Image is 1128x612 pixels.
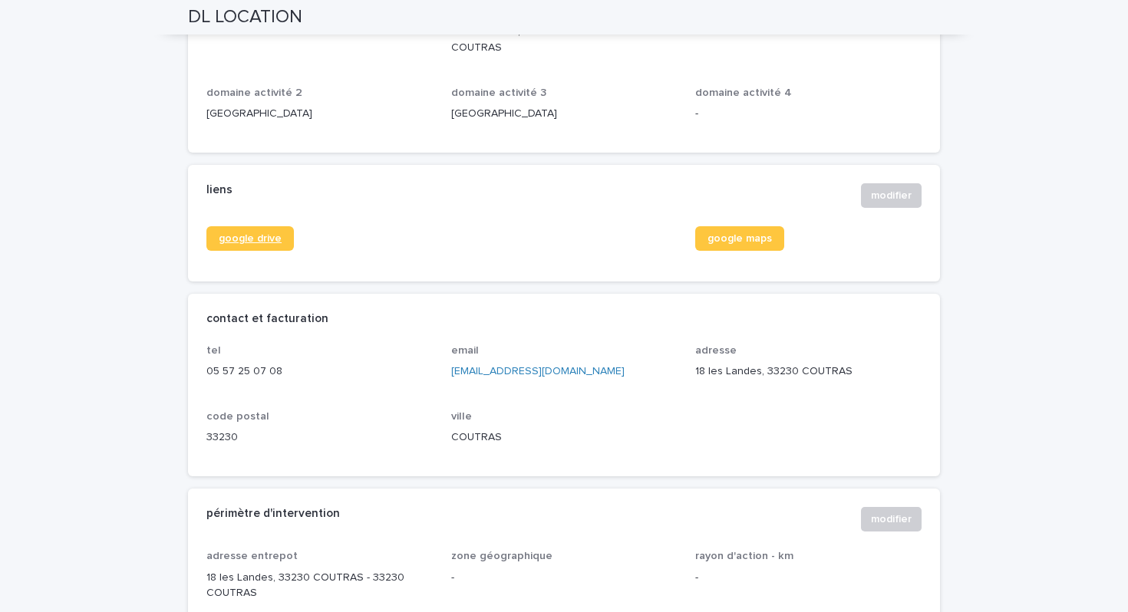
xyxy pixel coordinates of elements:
h2: contact et facturation [206,312,328,326]
button: modifier [861,183,922,208]
span: adresse entrepot [206,551,298,561]
span: rayon d'action - km [695,551,793,561]
span: modifier [871,512,912,527]
p: [GEOGRAPHIC_DATA] [206,106,433,122]
span: zone géographique [451,551,552,561]
p: [GEOGRAPHIC_DATA] [451,106,678,122]
p: - [695,106,922,122]
p: 33230 [206,429,433,446]
a: google maps [695,226,784,251]
p: 18 les Landes, 33230 COUTRAS - 33230 COUTRAS [206,570,433,602]
h2: liens [206,183,233,197]
p: 05 57 25 07 08 [206,364,433,380]
span: ville [451,411,472,422]
span: email [451,345,479,356]
span: domaine activité 2 [206,87,302,98]
button: modifier [861,507,922,531]
p: COUTRAS [451,429,678,446]
span: modifier [871,188,912,203]
span: tel [206,345,221,356]
p: 18 les Landes, 33230 COUTRAS [695,364,922,380]
p: 18 les Landes, 33230 COUTRAS - 33230 COUTRAS [451,24,678,56]
p: - [695,570,922,586]
span: google drive [219,233,282,244]
h2: DL LOCATION [188,6,302,28]
span: google maps [707,233,772,244]
span: domaine activité 4 [695,87,792,98]
span: code postal [206,411,269,422]
span: domaine activité 3 [451,87,546,98]
h2: périmètre d'intervention [206,507,340,521]
a: [EMAIL_ADDRESS][DOMAIN_NAME] [451,366,625,377]
span: adresse [695,345,737,356]
p: - [451,570,678,586]
a: google drive [206,226,294,251]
